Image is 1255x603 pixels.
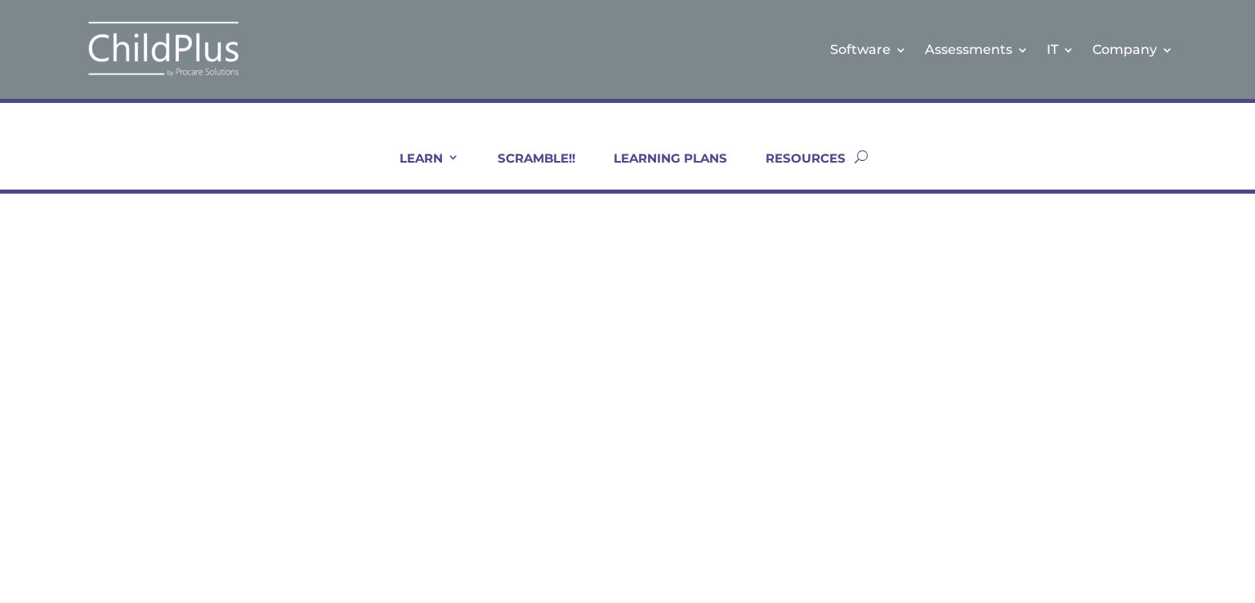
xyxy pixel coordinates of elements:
[477,150,575,190] a: SCRAMBLE!!
[830,16,907,83] a: Software
[1047,16,1074,83] a: IT
[379,150,459,190] a: LEARN
[745,150,846,190] a: RESOURCES
[1092,16,1173,83] a: Company
[925,16,1029,83] a: Assessments
[593,150,727,190] a: LEARNING PLANS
